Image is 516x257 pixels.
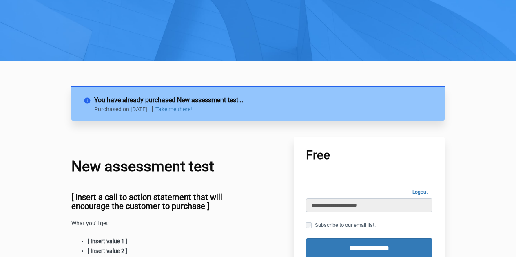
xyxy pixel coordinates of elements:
[94,95,432,105] h2: You have already purchased New assessment test...
[306,149,432,161] h1: Free
[84,95,94,103] i: info
[306,222,312,228] input: Subscribe to our email list.
[71,193,254,211] h3: [ Insert a call to action statement that will encourage the customer to purchase ]
[88,238,127,244] strong: [ Insert value 1 ]
[88,248,127,254] strong: [ Insert value 2 ]
[155,106,192,112] a: Take me there!
[71,219,254,228] p: What you'll get:
[94,106,153,112] p: Purchased on [DATE].
[71,157,254,176] h1: New assessment test
[408,186,432,198] a: Logout
[306,221,376,230] label: Subscribe to our email list.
